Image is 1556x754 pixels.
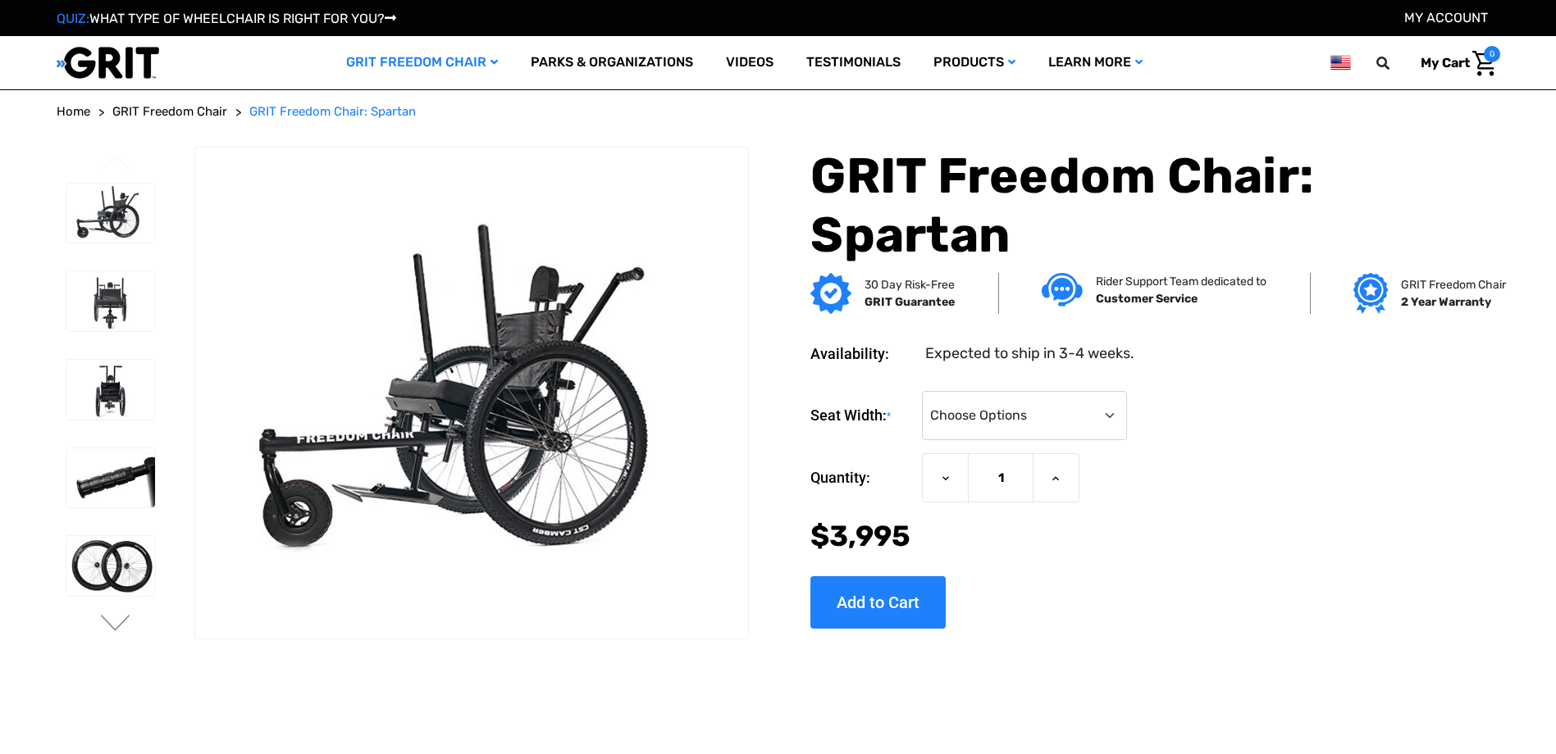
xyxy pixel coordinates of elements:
img: GRIT Freedom Chair: Spartan [66,360,156,420]
button: Go to slide 2 of 4 [98,615,133,634]
a: Learn More [1032,36,1159,89]
span: GRIT Freedom Chair [112,104,227,119]
img: GRIT Freedom Chair: Spartan [66,536,156,596]
a: Parks & Organizations [514,36,710,89]
nav: Breadcrumb [57,102,1500,121]
dd: Expected to ship in 3-4 weeks. [925,343,1134,365]
img: GRIT Freedom Chair: Spartan [66,448,156,508]
span: 0 [1484,46,1500,62]
a: Account [1404,10,1488,25]
a: GRIT Freedom Chair [330,36,514,89]
label: Seat Width: [810,391,914,441]
button: Go to slide 4 of 4 [98,154,133,174]
img: GRIT Freedom Chair: Spartan [195,209,748,577]
a: GRIT Freedom Chair [112,102,227,121]
img: GRIT Freedom Chair: Spartan [66,271,156,331]
span: GRIT Freedom Chair: Spartan [249,104,416,119]
span: $3,995 [810,519,910,553]
p: GRIT Freedom Chair [1401,276,1506,293]
strong: Customer Service [1096,292,1198,306]
input: Search [1384,46,1408,80]
a: Cart with 0 items [1408,46,1500,80]
img: Cart [1472,51,1496,76]
img: GRIT Guarantee [810,273,851,314]
img: GRIT All-Terrain Wheelchair and Mobility Equipment [57,46,159,79]
a: Testimonials [790,36,917,89]
img: Grit freedom [1353,273,1387,314]
input: Add to Cart [810,576,946,629]
span: Home [57,104,90,119]
strong: GRIT Guarantee [865,295,955,309]
span: QUIZ: [57,11,89,26]
a: Products [917,36,1032,89]
h1: GRIT Freedom Chair: Spartan [810,147,1499,265]
strong: 2 Year Warranty [1401,295,1491,309]
a: Videos [710,36,790,89]
span: My Cart [1421,55,1470,70]
img: us.png [1330,52,1350,73]
img: GRIT Freedom Chair: Spartan [66,184,156,243]
img: Customer service [1042,273,1083,307]
dt: Availability: [810,343,914,365]
a: GRIT Freedom Chair: Spartan [249,102,416,121]
label: Quantity: [810,453,914,502]
a: Home [57,102,90,121]
p: Rider Support Team dedicated to [1096,273,1266,290]
a: QUIZ:WHAT TYPE OF WHEELCHAIR IS RIGHT FOR YOU? [57,11,396,26]
p: 30 Day Risk-Free [865,276,955,293]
